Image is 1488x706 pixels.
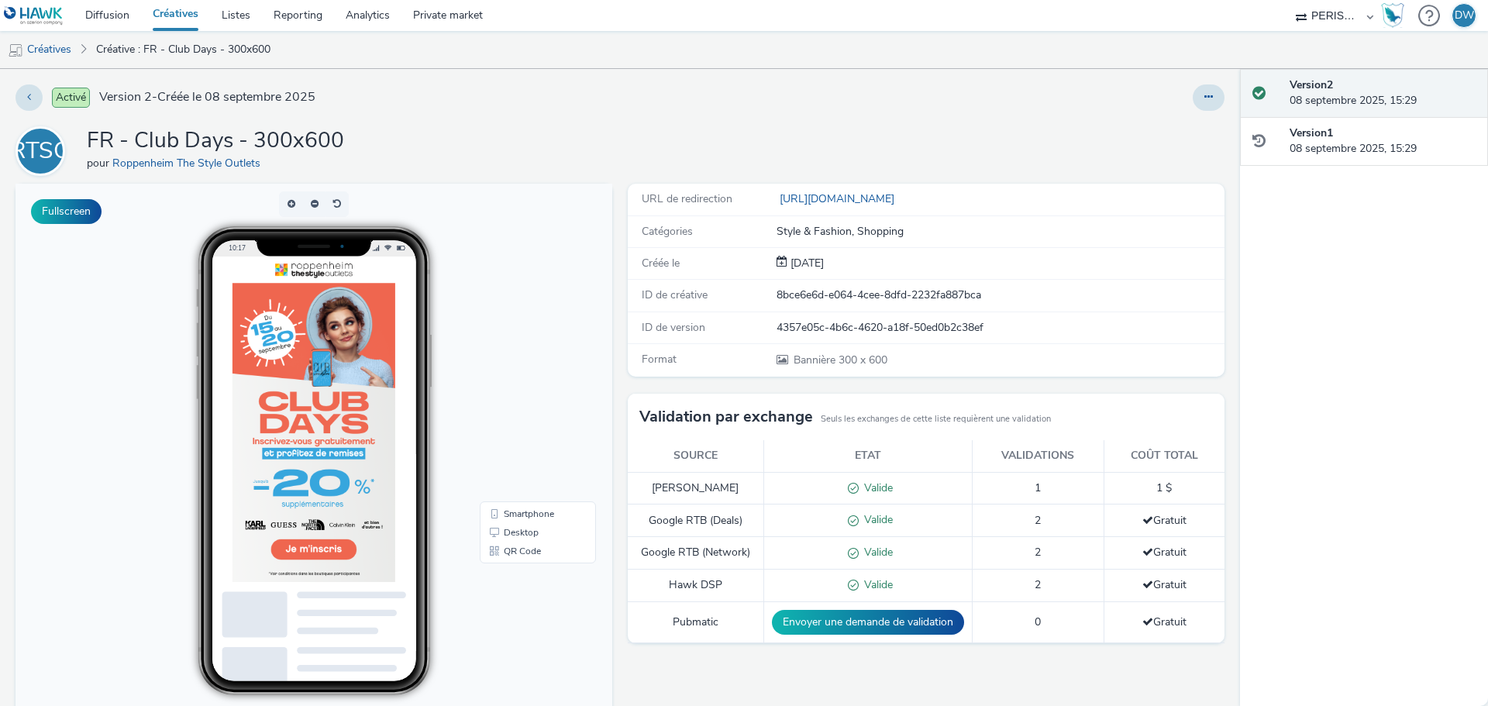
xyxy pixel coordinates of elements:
[642,352,677,367] span: Format
[87,156,112,170] span: pour
[642,191,732,206] span: URL de redirection
[1290,77,1333,92] strong: Version 2
[628,440,763,472] th: Source
[777,224,1223,239] div: Style & Fashion, Shopping
[642,320,705,335] span: ID de version
[639,405,813,429] h3: Validation par exchange
[4,6,64,26] img: undefined Logo
[628,601,763,642] td: Pubmatic
[642,224,693,239] span: Catégories
[628,505,763,537] td: Google RTB (Deals)
[628,570,763,602] td: Hawk DSP
[1104,440,1224,472] th: Coût total
[15,143,71,158] a: RTSO
[1381,3,1404,28] img: Hawk Academy
[642,256,680,270] span: Créée le
[787,256,824,271] div: Création 08 septembre 2025, 15:29
[488,344,523,353] span: Desktop
[31,199,102,224] button: Fullscreen
[1290,126,1476,157] div: 08 septembre 2025, 15:29
[628,537,763,570] td: Google RTB (Network)
[1035,513,1041,528] span: 2
[1381,3,1410,28] a: Hawk Academy
[859,545,893,560] span: Valide
[467,358,577,377] li: QR Code
[467,321,577,339] li: Smartphone
[10,129,71,173] div: RTSO
[1142,513,1187,528] span: Gratuit
[8,43,23,58] img: mobile
[1290,77,1476,109] div: 08 septembre 2025, 15:29
[1035,545,1041,560] span: 2
[821,413,1051,425] small: Seuls les exchanges de cette liste requièrent une validation
[1142,615,1187,629] span: Gratuit
[859,512,893,527] span: Valide
[628,472,763,505] td: [PERSON_NAME]
[99,88,315,106] span: Version 2 - Créée le 08 septembre 2025
[1142,545,1187,560] span: Gratuit
[1035,615,1041,629] span: 0
[1290,126,1333,140] strong: Version 1
[488,363,525,372] span: QR Code
[794,353,839,367] span: Bannière
[772,610,964,635] button: Envoyer une demande de validation
[1142,577,1187,592] span: Gratuit
[642,288,708,302] span: ID de créative
[88,31,278,68] a: Créative : FR - Club Days - 300x600
[859,480,893,495] span: Valide
[488,325,539,335] span: Smartphone
[972,440,1104,472] th: Validations
[1156,480,1172,495] span: 1 $
[217,73,380,398] img: Advertisement preview
[87,126,344,156] h1: FR - Club Days - 300x600
[1035,480,1041,495] span: 1
[792,353,887,367] span: 300 x 600
[777,191,901,206] a: [URL][DOMAIN_NAME]
[1455,4,1474,27] div: DW
[763,440,972,472] th: Etat
[52,88,90,108] span: Activé
[777,320,1223,336] div: 4357e05c-4b6c-4620-a18f-50ed0b2c38ef
[213,60,230,68] span: 10:17
[467,339,577,358] li: Desktop
[787,256,824,270] span: [DATE]
[777,288,1223,303] div: 8bce6e6d-e064-4cee-8dfd-2232fa887bca
[1035,577,1041,592] span: 2
[112,156,267,170] a: Roppenheim The Style Outlets
[859,577,893,592] span: Valide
